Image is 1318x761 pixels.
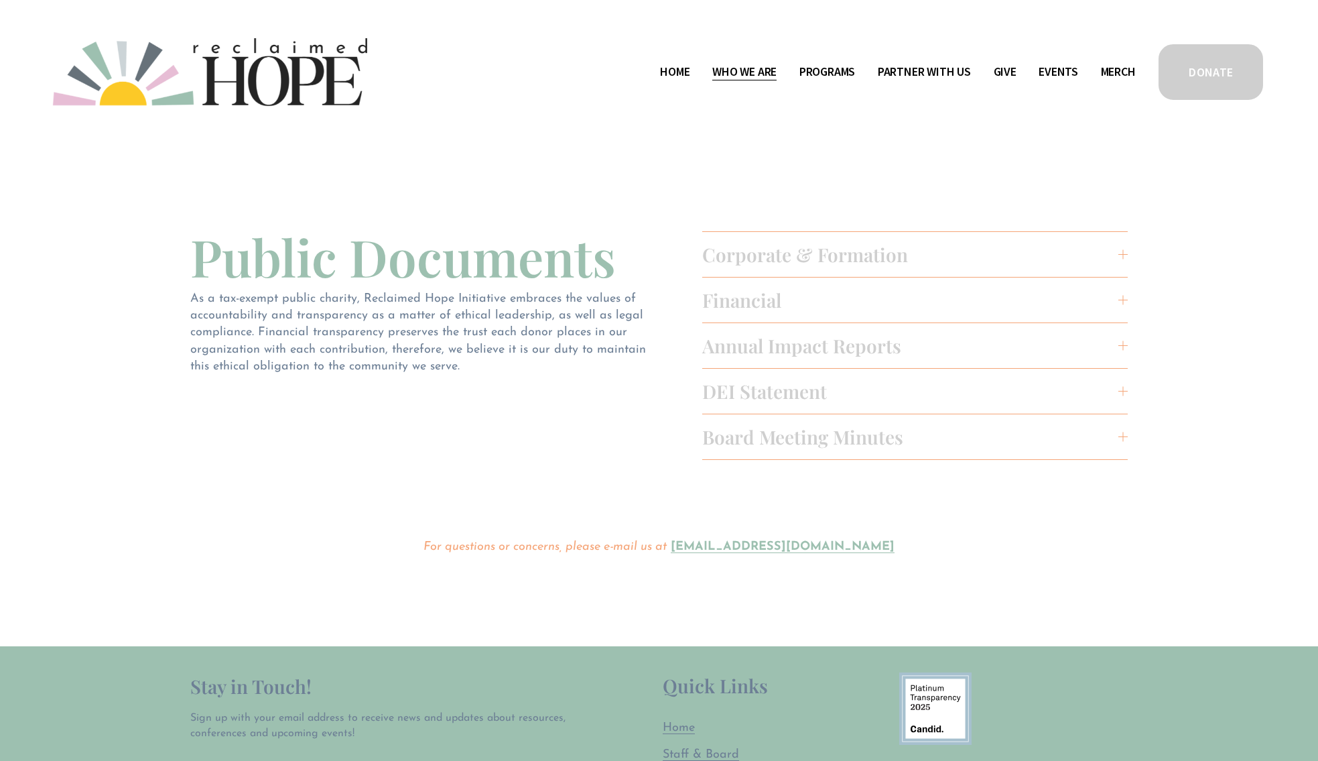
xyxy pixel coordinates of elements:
[190,293,650,373] span: As a tax-exempt public charity, Reclaimed Hope Initiative embraces the values of accountability a...
[878,62,971,82] span: Partner With Us
[663,722,695,734] span: Home
[702,278,1128,323] button: Financial
[663,720,695,737] a: Home
[702,369,1128,414] button: DEI Statement
[702,242,1119,267] span: Corporate & Formation
[878,61,971,82] a: folder dropdown
[702,288,1119,312] span: Financial
[190,223,616,290] span: Public Documents
[712,62,777,82] span: Who We Are
[660,61,689,82] a: Home
[671,541,895,553] a: [EMAIL_ADDRESS][DOMAIN_NAME]
[423,541,667,553] em: For questions or concerns, please e-mail us at
[702,424,1119,449] span: Board Meeting Minutes
[53,38,367,106] img: Reclaimed Hope Initiative
[1157,42,1265,102] a: DONATE
[702,379,1119,404] span: DEI Statement
[702,414,1128,459] button: Board Meeting Minutes
[663,673,768,698] span: Quick Links
[663,749,739,761] span: Staff & Board
[994,61,1016,82] a: Give
[799,61,856,82] a: folder dropdown
[899,672,972,745] img: 9878580
[702,323,1128,368] button: Annual Impact Reports
[702,333,1119,358] span: Annual Impact Reports
[1101,61,1136,82] a: Merch
[190,672,577,701] h2: Stay in Touch!
[712,61,777,82] a: folder dropdown
[702,232,1128,277] button: Corporate & Formation
[799,62,856,82] span: Programs
[1039,61,1078,82] a: Events
[190,711,577,741] p: Sign up with your email address to receive news and updates about resources, conferences and upco...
